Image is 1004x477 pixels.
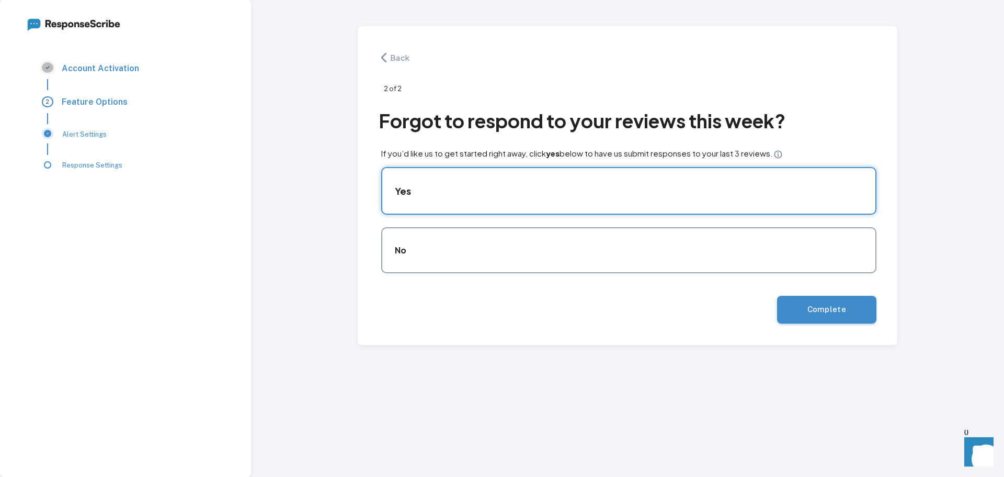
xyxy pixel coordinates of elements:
[379,107,785,135] h1: Forgot to respond to your reviews this week?
[62,161,122,171] p: Response Settings
[62,63,139,75] p: Account Activation
[42,96,53,107] span: 2
[546,148,560,158] b: yes
[62,96,128,108] p: Feature Options
[395,185,411,197] b: Yes
[26,16,120,31] img: ResponseScribe
[395,245,406,256] b: No
[62,130,107,140] p: Alert Settings
[777,296,876,324] button: Complete
[379,47,423,68] button: Back
[381,148,876,160] p: If you’d like us to get started right away, click below to have us submit responses to your last ...
[381,84,402,93] span: 2 of 2
[954,430,999,475] iframe: Front Chat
